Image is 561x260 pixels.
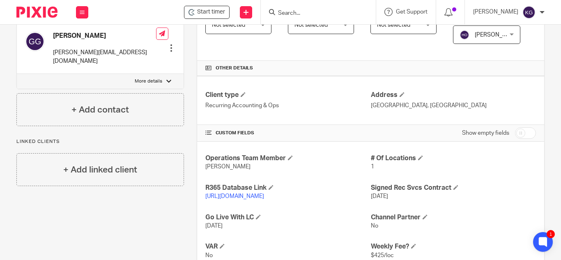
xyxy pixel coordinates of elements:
[547,230,555,238] div: 1
[475,32,520,38] span: [PERSON_NAME]
[277,10,351,17] input: Search
[377,22,410,28] span: Not selected
[16,7,57,18] img: Pixie
[205,253,213,258] span: No
[216,65,253,71] span: Other details
[473,8,518,16] p: [PERSON_NAME]
[396,9,428,15] span: Get Support
[460,30,469,40] img: svg%3E
[205,91,370,99] h4: Client type
[371,154,536,163] h4: # Of Locations
[371,253,394,258] span: $425/loc
[371,164,374,170] span: 1
[53,32,156,40] h4: [PERSON_NAME]
[371,101,536,110] p: [GEOGRAPHIC_DATA], [GEOGRAPHIC_DATA]
[71,104,129,116] h4: + Add contact
[135,78,162,85] p: More details
[205,154,370,163] h4: Operations Team Member
[197,8,225,16] span: Start timer
[371,223,378,229] span: No
[371,193,388,199] span: [DATE]
[371,213,536,222] h4: Channel Partner
[371,184,536,192] h4: Signed Rec Svcs Contract
[205,193,264,199] a: [URL][DOMAIN_NAME]
[205,213,370,222] h4: Go Live With LC
[205,130,370,136] h4: CUSTOM FIELDS
[371,91,536,99] h4: Address
[184,6,230,19] div: Fleur's - AB Bricks LLC
[63,163,137,176] h4: + Add linked client
[205,242,370,251] h4: VAR
[462,129,509,137] label: Show empty fields
[53,48,156,65] p: [PERSON_NAME][EMAIL_ADDRESS][DOMAIN_NAME]
[16,138,184,145] p: Linked clients
[205,223,223,229] span: [DATE]
[25,32,45,51] img: svg%3E
[371,242,536,251] h4: Weekly Fee?
[212,22,245,28] span: Not selected
[294,22,328,28] span: Not selected
[205,101,370,110] p: Recurring Accounting & Ops
[205,164,251,170] span: [PERSON_NAME]
[205,184,370,192] h4: R365 Database Link
[522,6,536,19] img: svg%3E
